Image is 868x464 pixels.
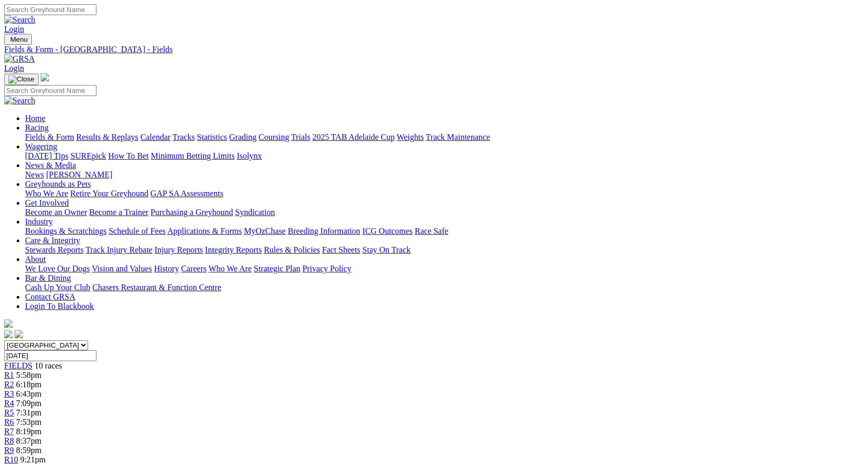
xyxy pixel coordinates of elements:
[10,35,28,43] span: Menu
[4,350,96,361] input: Select date
[362,227,412,235] a: ICG Outcomes
[288,227,360,235] a: Breeding Information
[4,436,14,445] a: R8
[312,133,395,141] a: 2025 TAB Adelaide Cup
[25,227,864,236] div: Industry
[16,446,42,455] span: 8:59pm
[25,133,864,142] div: Racing
[151,189,224,198] a: GAP SA Assessments
[4,25,24,33] a: Login
[4,64,24,73] a: Login
[4,446,14,455] span: R9
[151,208,233,217] a: Purchasing a Greyhound
[4,427,14,436] a: R7
[4,45,864,54] a: Fields & Form - [GEOGRAPHIC_DATA] - Fields
[4,455,18,464] a: R10
[85,245,152,254] a: Track Injury Rebate
[25,283,90,292] a: Cash Up Your Club
[25,208,87,217] a: Become an Owner
[25,198,69,207] a: Get Involved
[15,330,23,338] img: twitter.svg
[92,283,221,292] a: Chasers Restaurant & Function Centre
[25,151,68,160] a: [DATE] Tips
[4,96,35,105] img: Search
[34,361,62,370] span: 10 races
[25,142,57,151] a: Wagering
[4,371,14,379] a: R1
[20,455,46,464] span: 9:21pm
[4,418,14,426] a: R6
[16,371,42,379] span: 5:58pm
[235,208,275,217] a: Syndication
[154,245,203,254] a: Injury Reports
[25,189,864,198] div: Greyhounds as Pets
[4,399,14,408] a: R4
[397,133,424,141] a: Weights
[4,54,35,64] img: GRSA
[4,389,14,398] a: R3
[25,151,864,161] div: Wagering
[25,189,68,198] a: Who We Are
[291,133,310,141] a: Trials
[25,264,864,273] div: About
[25,227,106,235] a: Bookings & Scratchings
[362,245,410,254] a: Stay On Track
[4,330,13,338] img: facebook.svg
[25,245,864,255] div: Care & Integrity
[154,264,179,273] a: History
[140,133,170,141] a: Calendar
[46,170,112,179] a: [PERSON_NAME]
[8,75,34,84] img: Close
[41,73,49,81] img: logo-grsa-white.png
[205,245,262,254] a: Integrity Reports
[4,380,14,389] a: R2
[4,74,39,85] button: Toggle navigation
[25,208,864,217] div: Get Involved
[16,399,42,408] span: 7:09pm
[4,85,96,96] input: Search
[264,245,320,254] a: Rules & Policies
[4,319,13,328] img: logo-grsa-white.png
[4,34,32,45] button: Toggle navigation
[4,15,35,25] img: Search
[197,133,227,141] a: Statistics
[89,208,149,217] a: Become a Trainer
[4,361,32,370] a: FIELDS
[16,436,42,445] span: 8:37pm
[25,302,94,311] a: Login To Blackbook
[25,273,71,282] a: Bar & Dining
[16,418,42,426] span: 7:53pm
[25,161,76,170] a: News & Media
[25,245,83,254] a: Stewards Reports
[151,151,235,160] a: Minimum Betting Limits
[167,227,242,235] a: Applications & Forms
[181,264,206,273] a: Careers
[302,264,351,273] a: Privacy Policy
[426,133,490,141] a: Track Maintenance
[25,292,75,301] a: Contact GRSA
[4,4,96,15] input: Search
[25,123,48,132] a: Racing
[92,264,152,273] a: Vision and Values
[229,133,256,141] a: Grading
[70,189,149,198] a: Retire Your Greyhound
[25,264,90,273] a: We Love Our Dogs
[173,133,195,141] a: Tracks
[16,389,42,398] span: 6:43pm
[16,408,42,417] span: 7:31pm
[25,170,44,179] a: News
[108,227,165,235] a: Schedule of Fees
[414,227,448,235] a: Race Safe
[25,180,91,188] a: Greyhounds as Pets
[25,133,74,141] a: Fields & Form
[244,227,286,235] a: MyOzChase
[259,133,289,141] a: Coursing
